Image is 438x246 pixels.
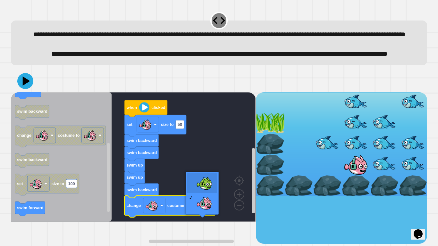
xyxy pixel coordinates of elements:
[127,122,133,127] text: set
[127,138,157,143] text: swim backward
[17,109,47,114] text: swim backward
[17,133,31,138] text: change
[17,157,47,162] text: swim backward
[127,150,157,155] text: swim backward
[11,92,256,244] div: Blockly Workspace
[126,105,137,110] text: when
[411,220,432,240] iframe: chat widget
[58,133,80,138] text: costume to
[151,105,165,110] text: clicked
[127,187,157,192] text: swim backward
[68,181,75,186] text: 100
[167,203,189,208] text: costume to
[161,122,174,127] text: size to
[127,162,143,167] text: swim up
[127,203,141,208] text: change
[52,181,64,186] text: size to
[127,175,143,180] text: swim up
[196,195,212,211] img: PinkFish
[178,122,182,127] text: 50
[196,175,212,191] img: GreenFish
[17,205,44,210] text: swim forward
[17,181,23,186] text: set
